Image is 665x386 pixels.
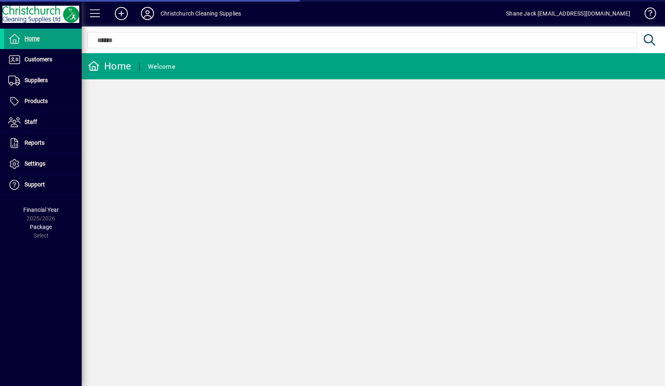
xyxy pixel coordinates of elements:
a: Knowledge Base [638,2,655,28]
span: Package [30,224,52,230]
button: Profile [134,6,161,21]
span: Support [25,181,45,188]
span: Home [25,35,40,42]
a: Products [4,91,82,112]
a: Customers [4,49,82,70]
a: Settings [4,154,82,174]
a: Suppliers [4,70,82,91]
div: Home [88,60,131,73]
span: Suppliers [25,77,48,83]
span: Settings [25,160,45,167]
a: Reports [4,133,82,153]
button: Add [108,6,134,21]
a: Staff [4,112,82,132]
span: Customers [25,56,52,63]
a: Support [4,175,82,195]
div: Welcome [148,60,175,73]
span: Staff [25,119,37,125]
div: Christchurch Cleaning Supplies [161,7,241,20]
span: Financial Year [23,206,59,213]
div: Shane Jack [EMAIL_ADDRESS][DOMAIN_NAME] [506,7,630,20]
span: Products [25,98,48,104]
span: Reports [25,139,45,146]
